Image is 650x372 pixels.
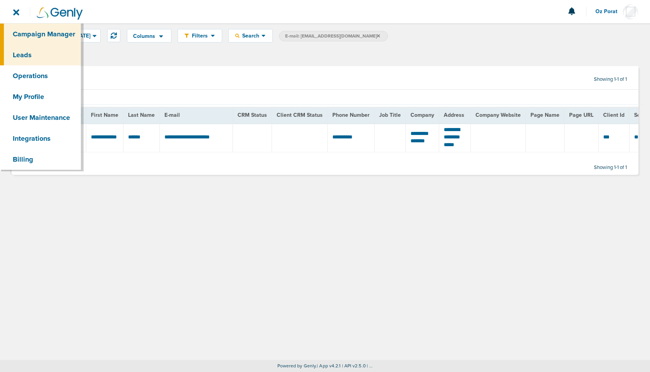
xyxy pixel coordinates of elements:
span: Search [239,32,262,39]
span: Showing 1-1 of 1 [594,76,627,83]
span: | App v4.2.1 [317,363,340,369]
span: Page URL [569,112,594,118]
th: Address [439,107,471,123]
th: Client CRM Status [272,107,328,123]
th: Page Name [525,107,564,123]
th: Company [406,107,439,123]
span: Filters [189,32,211,39]
span: Columns [133,34,155,39]
span: Client Id [603,112,624,118]
span: Phone Number [332,112,369,118]
img: Genly [37,7,83,20]
span: Last Name [128,112,155,118]
span: | API v2.5.0 [342,363,366,369]
span: E-mail [164,112,180,118]
span: E-mail: [EMAIL_ADDRESS][DOMAIN_NAME] [285,33,380,39]
span: Oz Porat [595,9,623,14]
span: CRM Status [238,112,267,118]
span: | ... [367,363,373,369]
span: First Name [91,112,118,118]
th: Job Title [375,107,406,123]
span: Showing 1-1 of 1 [594,164,627,171]
th: Company Website [470,107,525,123]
